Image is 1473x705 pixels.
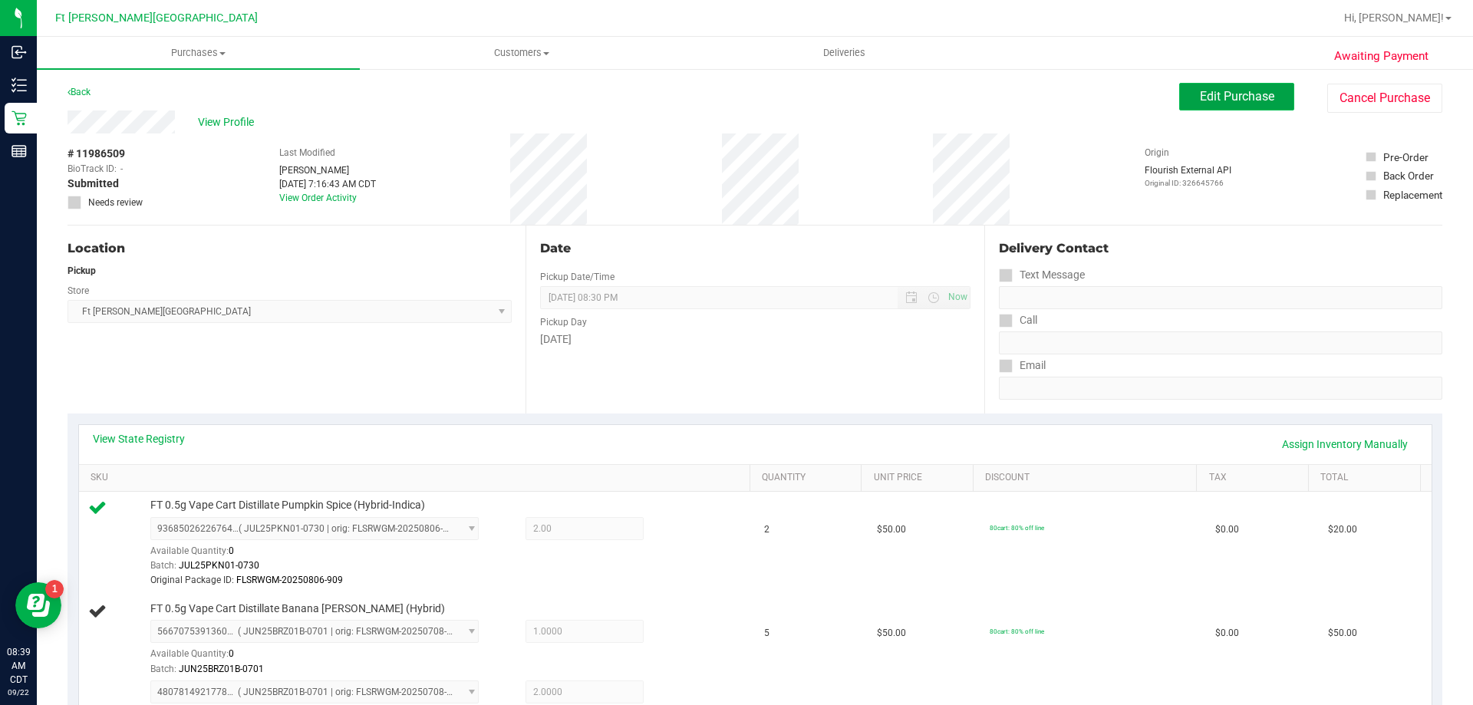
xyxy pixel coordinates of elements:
label: Call [999,309,1037,331]
input: Format: (999) 999-9999 [999,286,1442,309]
span: 80cart: 80% off line [990,524,1044,532]
a: View Order Activity [279,193,357,203]
p: 08:39 AM CDT [7,645,30,687]
div: Back Order [1383,168,1434,183]
inline-svg: Inventory [12,77,27,93]
iframe: Resource center [15,582,61,628]
a: Assign Inventory Manually [1272,431,1418,457]
label: Pickup Day [540,315,587,329]
a: Tax [1209,472,1303,484]
span: 2 [764,522,769,537]
a: Unit Price [874,472,967,484]
span: 5 [764,626,769,641]
a: Customers [360,37,683,69]
label: Store [68,284,89,298]
span: $0.00 [1215,626,1239,641]
div: Date [540,239,970,258]
div: Available Quantity: [150,643,496,673]
span: 0 [229,648,234,659]
span: View Profile [198,114,259,130]
a: SKU [91,472,743,484]
a: Back [68,87,91,97]
a: Total [1320,472,1414,484]
a: Discount [985,472,1191,484]
label: Email [999,354,1046,377]
div: Available Quantity: [150,540,496,570]
button: Cancel Purchase [1327,84,1442,113]
span: Customers [361,46,682,60]
div: Flourish External API [1145,163,1231,189]
inline-svg: Inbound [12,44,27,60]
inline-svg: Reports [12,143,27,159]
span: $0.00 [1215,522,1239,537]
a: Deliveries [683,37,1006,69]
inline-svg: Retail [12,110,27,126]
p: 09/22 [7,687,30,698]
span: Purchases [37,46,360,60]
label: Last Modified [279,146,335,160]
span: Edit Purchase [1200,89,1274,104]
div: Pre-Order [1383,150,1429,165]
div: Replacement [1383,187,1442,203]
a: Quantity [762,472,855,484]
span: JUN25BRZ01B-0701 [179,664,264,674]
span: Deliveries [802,46,886,60]
span: 0 [229,545,234,556]
span: Ft [PERSON_NAME][GEOGRAPHIC_DATA] [55,12,258,25]
span: FLSRWGM-20250806-909 [236,575,343,585]
span: Submitted [68,176,119,192]
span: FT 0.5g Vape Cart Distillate Banana [PERSON_NAME] (Hybrid) [150,601,445,616]
a: Purchases [37,37,360,69]
button: Edit Purchase [1179,83,1294,110]
label: Text Message [999,264,1085,286]
span: $50.00 [877,522,906,537]
span: - [120,162,123,176]
label: Pickup Date/Time [540,270,615,284]
label: Origin [1145,146,1169,160]
div: [DATE] [540,331,970,348]
div: Delivery Contact [999,239,1442,258]
div: [DATE] 7:16:43 AM CDT [279,177,376,191]
span: # 11986509 [68,146,125,162]
a: View State Registry [93,431,185,446]
span: $50.00 [1328,626,1357,641]
span: BioTrack ID: [68,162,117,176]
span: Batch: [150,560,176,571]
div: Location [68,239,512,258]
span: $50.00 [877,626,906,641]
span: 80cart: 80% off line [990,628,1044,635]
span: FT 0.5g Vape Cart Distillate Pumpkin Spice (Hybrid-Indica) [150,498,425,512]
span: $20.00 [1328,522,1357,537]
strong: Pickup [68,265,96,276]
span: Original Package ID: [150,575,234,585]
span: Needs review [88,196,143,209]
span: Hi, [PERSON_NAME]! [1344,12,1444,24]
p: Original ID: 326645766 [1145,177,1231,189]
input: Format: (999) 999-9999 [999,331,1442,354]
span: Awaiting Payment [1334,48,1429,65]
span: JUL25PKN01-0730 [179,560,259,571]
span: Batch: [150,664,176,674]
iframe: Resource center unread badge [45,580,64,598]
div: [PERSON_NAME] [279,163,376,177]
